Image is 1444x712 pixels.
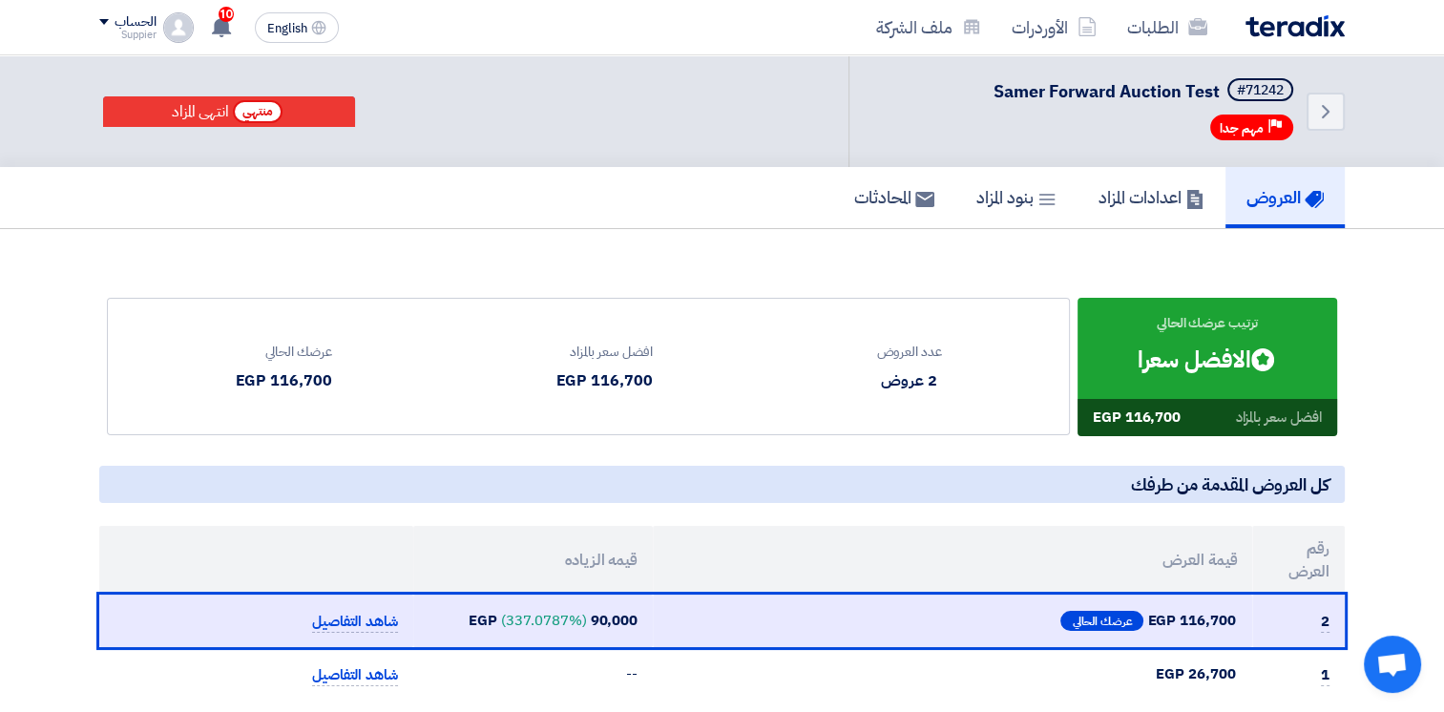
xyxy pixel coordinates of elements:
[854,186,934,208] h5: المحادثات
[556,342,653,362] div: افضل سعر بالمزاد
[115,14,156,31] div: الحساب
[1147,610,1235,632] span: 116,700 EGP
[413,647,653,700] td: --
[1157,313,1258,333] span: ترتيب عرضك الحالي
[99,466,1345,503] h5: كل العروض المقدمة من طرفك
[1246,186,1324,208] h5: العروض
[556,369,653,392] div: 116,700 EGP
[501,610,587,631] span: (337.0787%)
[219,7,234,22] span: 10
[233,100,283,123] span: منتهي
[1064,616,1140,627] span: عرضك الحالي
[994,78,1297,105] h5: Samer Forward Auction Test
[1235,407,1322,429] div: افضل سعر بالمزاد
[236,342,332,362] div: عرضك الحالي
[1321,611,1329,633] span: 2
[1321,664,1329,686] span: 1
[99,30,156,40] div: Suppier
[1252,526,1345,595] th: رقم العرض
[994,78,1220,104] span: Samer Forward Auction Test
[996,5,1112,50] a: الأوردرات
[1138,343,1278,377] div: الافضل سعرا
[1078,167,1225,228] a: اعدادات المزاد
[833,167,955,228] a: المحادثات
[876,342,941,362] div: عدد العروض
[1156,663,1235,685] span: 26,700 EGP
[976,186,1057,208] h5: بنود المزاد
[1225,167,1345,228] a: العروض
[255,12,339,43] button: English
[172,100,229,123] div: انتهى المزاد
[312,611,398,633] span: شاهد التفاصيل
[1093,407,1181,429] div: 116,700 EGP
[876,369,941,392] div: 2 عروض
[236,369,332,392] div: 116,700 EGP
[1237,84,1284,97] div: #71242
[469,610,638,631] span: 90,000 EGP
[163,12,194,43] img: profile_test.png
[1220,119,1264,137] span: مهم جدا
[955,167,1078,228] a: بنود المزاد
[1364,636,1421,693] div: Open chat
[653,526,1252,595] th: قيمة العرض
[312,664,398,686] span: شاهد التفاصيل
[861,5,996,50] a: ملف الشركة
[267,22,307,35] span: English
[1245,15,1345,37] img: Teradix logo
[1112,5,1223,50] a: الطلبات
[413,526,653,595] th: قيمه الزياده
[1099,186,1204,208] h5: اعدادات المزاد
